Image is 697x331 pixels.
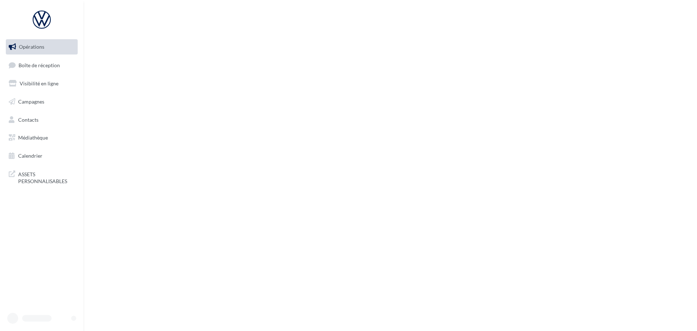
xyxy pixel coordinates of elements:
a: Calendrier [4,148,79,164]
a: Campagnes [4,94,79,109]
span: Opérations [19,44,44,50]
a: Contacts [4,112,79,128]
a: ASSETS PERSONNALISABLES [4,166,79,188]
span: ASSETS PERSONNALISABLES [18,169,75,185]
a: Médiathèque [4,130,79,145]
span: Visibilité en ligne [20,80,58,86]
span: Campagnes [18,98,44,105]
span: Boîte de réception [19,62,60,68]
a: Opérations [4,39,79,55]
span: Contacts [18,116,38,122]
a: Visibilité en ligne [4,76,79,91]
a: Boîte de réception [4,57,79,73]
span: Calendrier [18,153,42,159]
span: Médiathèque [18,134,48,141]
